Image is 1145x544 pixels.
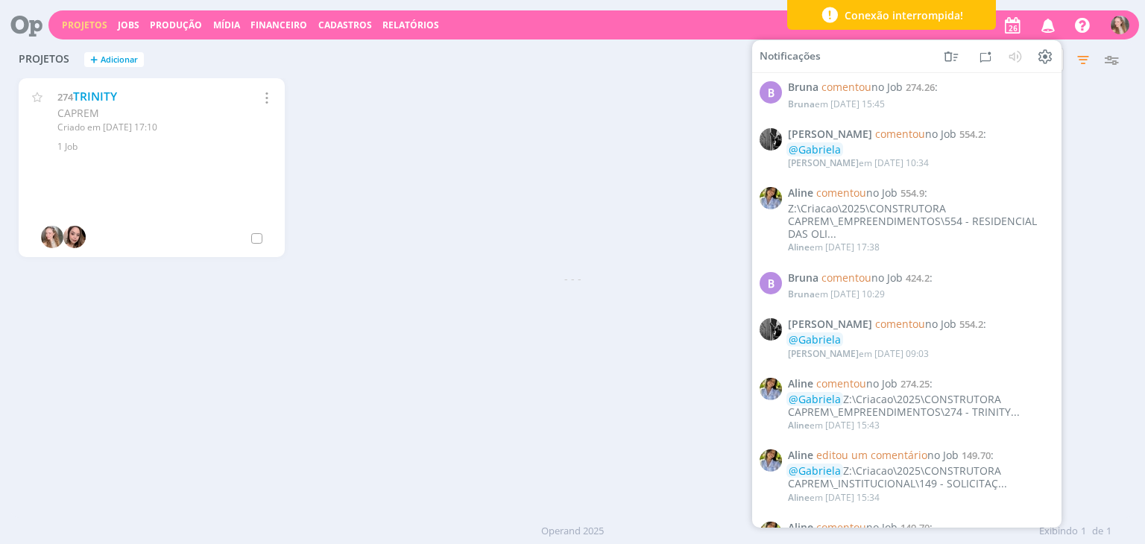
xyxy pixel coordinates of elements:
[821,80,871,94] span: comentou
[788,318,1053,331] span: :
[906,80,935,94] span: 274.26
[788,241,810,253] span: Aline
[1110,12,1130,38] button: G
[788,289,885,300] div: em [DATE] 10:29
[63,226,86,248] img: T
[250,19,307,31] a: Financeiro
[789,464,841,478] span: @Gabriela
[788,128,872,141] span: [PERSON_NAME]
[113,19,144,31] button: Jobs
[875,127,956,141] span: no Job
[101,55,138,65] span: Adicionar
[788,156,859,169] span: [PERSON_NAME]
[788,271,818,284] span: Bruna
[816,376,898,390] span: no Job
[57,121,233,134] div: Criado em [DATE] 17:10
[821,270,871,284] span: comentou
[816,520,866,534] span: comentou
[788,288,815,300] span: Bruna
[246,19,312,31] button: Financeiro
[760,271,782,294] div: B
[875,317,956,331] span: no Job
[150,19,202,31] a: Produção
[789,392,841,406] span: @Gabriela
[145,19,206,31] button: Produção
[57,19,112,31] button: Projetos
[760,81,782,104] div: B
[816,186,866,200] span: comentou
[788,465,1053,490] div: Z:\Criacao\2025\CONSTRUTORA CAPREM\_INSTITUCIONAL\149 - SOLICITAÇ...
[788,271,1053,284] span: :
[906,271,930,284] span: 424.2
[788,187,1053,200] span: :
[11,271,1133,286] div: - - -
[816,376,866,390] span: comentou
[788,522,813,534] span: Aline
[1106,524,1111,539] span: 1
[788,128,1053,141] span: :
[788,158,929,168] div: em [DATE] 10:34
[57,106,99,120] span: CAPREM
[788,318,872,331] span: [PERSON_NAME]
[821,270,903,284] span: no Job
[788,347,859,360] span: [PERSON_NAME]
[788,97,815,110] span: Bruna
[788,242,880,253] div: em [DATE] 17:38
[788,378,1053,390] span: :
[788,449,813,462] span: Aline
[816,520,898,534] span: no Job
[959,317,983,331] span: 554.2
[760,318,782,341] img: P
[1092,524,1103,539] span: de
[788,393,1053,419] div: Z:\Criacao\2025\CONSTRUTORA CAPREM\_EMPREENDIMENTOS\274 - TRINITY...
[821,80,903,94] span: no Job
[760,128,782,151] img: P
[789,142,841,156] span: @Gabriela
[788,522,1053,534] span: :
[959,127,983,141] span: 554.2
[314,19,376,31] button: Cadastros
[1039,524,1078,539] span: Exibindo
[816,448,959,462] span: no Job
[213,19,240,31] a: Mídia
[788,81,818,94] span: Bruna
[760,378,782,400] img: A
[84,52,144,68] button: +Adicionar
[788,419,810,431] span: Aline
[318,19,372,31] span: Cadastros
[789,332,841,347] span: @Gabriela
[209,19,245,31] button: Mídia
[73,89,117,104] a: TRINITY
[875,127,925,141] span: comentou
[62,19,107,31] a: Projetos
[1081,524,1086,539] span: 1
[90,52,98,68] span: +
[788,81,1053,94] span: :
[788,492,880,502] div: em [DATE] 15:34
[900,521,930,534] span: 149.70
[760,449,782,472] img: A
[118,19,139,31] a: Jobs
[378,19,444,31] button: Relatórios
[788,449,1053,462] span: :
[900,377,930,390] span: 274.25
[788,378,813,390] span: Aline
[788,203,1053,240] div: Z:\Criacao\2025\CONSTRUTORA CAPREM\_EMPREENDIMENTOS\554 - RESIDENCIAL DAS OLI...
[816,448,927,462] span: editou um comentário
[845,7,963,23] span: Conexão interrompida!
[760,522,782,544] img: A
[900,186,924,200] span: 554.9
[816,186,898,200] span: no Job
[19,53,69,66] span: Projetos
[760,50,821,63] span: Notificações
[1111,16,1129,34] img: G
[760,187,782,209] img: A
[788,490,810,503] span: Aline
[788,98,885,109] div: em [DATE] 15:45
[962,449,991,462] span: 149.70
[788,420,880,431] div: em [DATE] 15:43
[41,226,63,248] img: G
[788,349,929,359] div: em [DATE] 09:03
[788,187,813,200] span: Aline
[382,19,439,31] a: Relatórios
